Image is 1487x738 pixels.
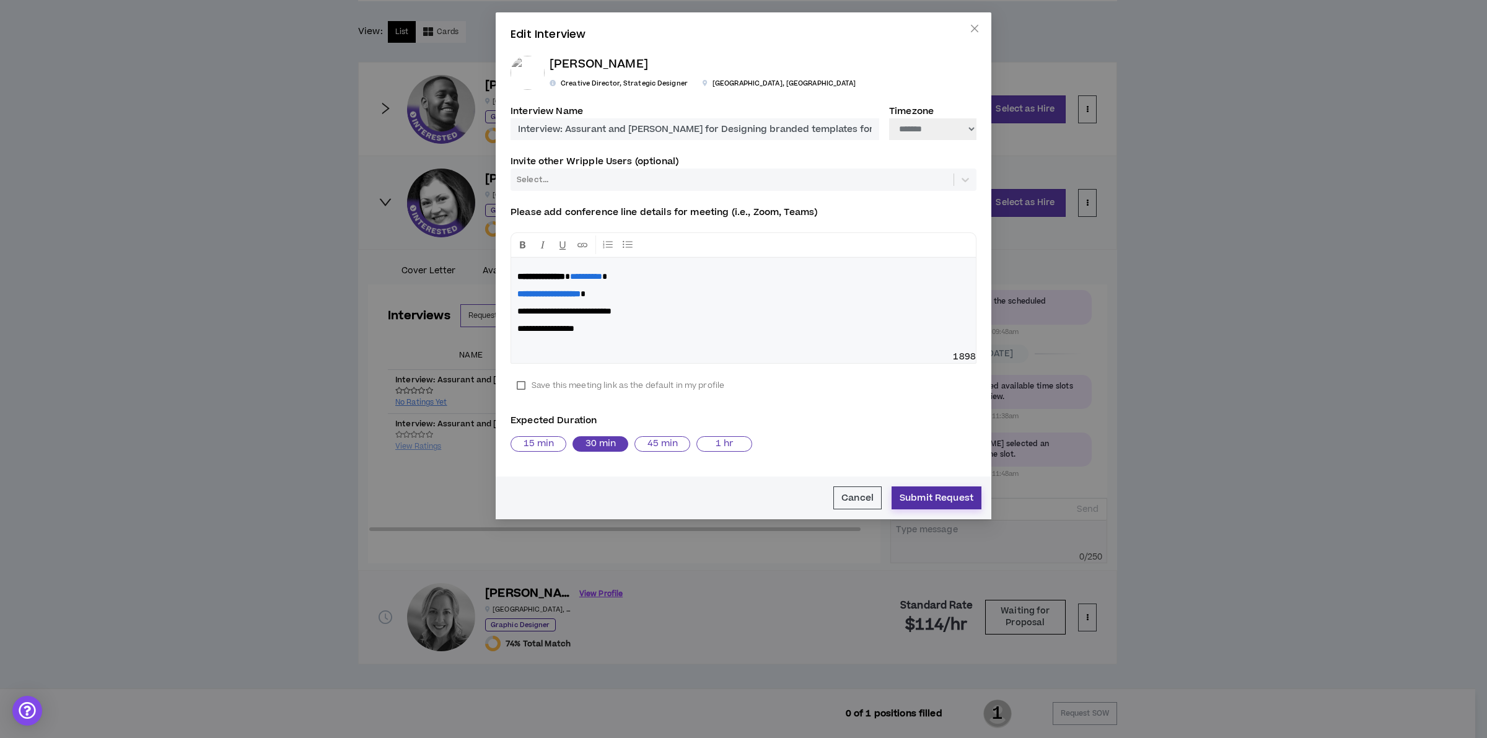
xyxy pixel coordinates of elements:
[511,151,678,172] label: Invite other Wripple Users (optional)
[550,78,688,89] p: Creative Director, Strategic Designer
[573,235,592,254] button: Insert Link
[12,696,42,726] div: Open Intercom Messenger
[511,410,976,431] label: Expected Duration
[833,486,882,509] button: Cancel
[599,235,617,254] button: Bullet List
[533,235,552,254] button: Format Italics
[511,376,730,395] label: Save this meeting link as the default in my profile
[511,27,976,41] h4: Edit Interview
[553,235,572,254] button: Format Underline
[511,201,817,223] label: Please add conference line details for meeting (i.e., Zoom, Teams)
[958,12,991,46] button: Close
[511,56,545,90] img: AslPPsLiQlBbAm7EiXJolpg0gOY0kuNjsUnzb2x5.png
[514,235,532,254] button: Format Bold
[550,56,856,74] p: [PERSON_NAME]
[892,486,981,509] button: Submit Request
[511,100,583,122] label: Interview Name
[953,351,976,363] span: 1898
[618,235,637,254] button: Numbered List
[970,24,980,33] span: close
[889,100,934,122] label: Timezone
[703,78,856,89] p: [GEOGRAPHIC_DATA] , [GEOGRAPHIC_DATA]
